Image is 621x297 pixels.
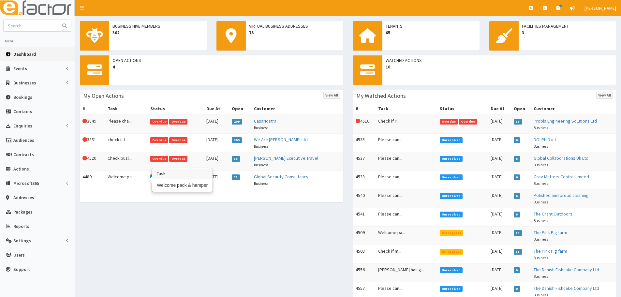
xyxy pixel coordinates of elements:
th: Open [229,103,251,115]
span: Overdue [440,119,458,125]
td: 4489 [80,171,105,189]
small: Business [534,200,548,204]
th: Due At [488,103,511,115]
a: The Danish Fishcake Company Ltd [534,285,599,291]
a: Global Collaborations Uk Ltd [534,155,588,161]
a: The Danish Fishcake Company Ltd [534,267,599,273]
small: Business [534,255,548,260]
span: Unresolved [150,174,173,180]
span: 3 [522,29,613,36]
td: Please can... [376,171,437,189]
span: Enquiries [13,123,32,129]
td: [DATE] [488,171,511,189]
i: This Action is overdue! [356,119,360,123]
td: 3851 [80,134,105,152]
td: [DATE] [488,152,511,171]
td: [DATE] [488,189,511,208]
small: Business [254,144,268,149]
small: Business [534,274,548,279]
span: 15 [514,249,522,255]
a: CasaNostra [254,118,276,124]
span: 6 [514,137,520,143]
span: Virtual Business Addresses [249,23,340,29]
span: 15 [514,230,522,236]
span: Events [13,66,27,71]
small: Business [254,125,268,130]
span: Overdue [459,119,477,125]
span: Actions [13,166,29,172]
th: Task [105,103,148,115]
td: 4510 [353,115,376,134]
td: Please can... [376,208,437,227]
span: 209 [232,119,242,125]
span: Contracts [13,152,34,157]
td: [DATE] [488,115,511,134]
a: Global Security Consultancy [254,174,308,180]
span: Business Hive Members [112,23,203,29]
span: 65 [386,29,477,36]
span: Open Actions [112,57,340,64]
span: 362 [112,29,203,36]
span: In Progress [440,230,464,236]
h3: My Open Actions [83,93,124,99]
td: 4520 [80,152,105,171]
a: Grey Matters Centre Limited [534,174,589,180]
small: Business [534,181,548,186]
span: Overdue [169,137,187,143]
td: 4537 [353,152,376,171]
span: 6 [514,212,520,217]
span: 6 [514,174,520,180]
span: Unresolved [440,286,463,292]
span: Unresolved [440,267,463,273]
h3: Task [152,169,212,179]
td: [DATE] [204,152,229,171]
td: 3849 [80,115,105,134]
td: 4556 [353,264,376,282]
td: check if t... [105,134,148,152]
th: Customer [531,103,616,115]
a: The Pink Pig farm [534,230,567,235]
td: Please can... [376,189,437,208]
td: Check if P... [376,115,437,134]
span: Overdue [169,119,187,125]
a: The Grant Outdoors [534,211,572,217]
span: 21 [232,174,240,180]
span: Overdue [150,119,169,125]
span: In Progress [440,249,464,255]
span: Unresolved [440,212,463,217]
small: Business [254,162,268,167]
span: Unresolved [440,156,463,162]
small: Business [534,144,548,149]
a: The Pink Pig farm [534,248,567,254]
a: DOLPHIN ict [534,137,556,142]
a: View All [596,92,613,99]
span: Settings [13,238,31,244]
div: Welcome pack & hamper [152,179,212,191]
span: 10 [386,64,613,70]
span: 0 [514,286,520,292]
span: Tenants [386,23,477,29]
td: [DATE] [488,264,511,282]
td: Welcome pa... [376,227,437,245]
span: Addresses [13,195,34,200]
span: Watched Actions [386,57,613,64]
td: 4540 [353,189,376,208]
span: 15 [514,119,522,125]
td: 4538 [353,171,376,189]
span: Dashboard [13,51,36,57]
span: 13 [232,156,240,162]
input: Search... [4,20,58,31]
span: Microsoft365 [13,180,39,186]
i: This Action is overdue! [82,119,87,123]
th: # [80,103,105,115]
td: Welcome pa... [105,171,148,189]
span: 6 [514,156,520,162]
small: Business [534,218,548,223]
span: Overdue [150,156,169,162]
small: Business [534,162,548,167]
span: Overdue [169,156,187,162]
span: 209 [232,137,242,143]
small: Business [254,181,268,186]
th: Task [376,103,437,115]
span: 4 [112,64,340,70]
